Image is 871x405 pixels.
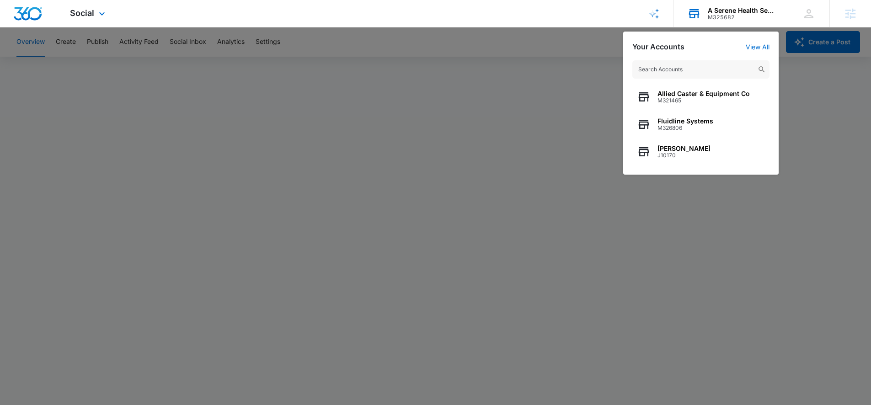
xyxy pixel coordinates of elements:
[657,145,711,152] span: [PERSON_NAME]
[632,138,769,165] button: [PERSON_NAME]J10170
[70,8,94,18] span: Social
[632,60,769,79] input: Search Accounts
[657,117,713,125] span: Fluidline Systems
[632,111,769,138] button: Fluidline SystemsM326806
[657,97,750,104] span: M321465
[657,90,750,97] span: Allied Caster & Equipment Co
[632,43,684,51] h2: Your Accounts
[746,43,769,51] a: View All
[657,125,713,131] span: M326806
[632,83,769,111] button: Allied Caster & Equipment CoM321465
[708,7,775,14] div: account name
[708,14,775,21] div: account id
[657,152,711,159] span: J10170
